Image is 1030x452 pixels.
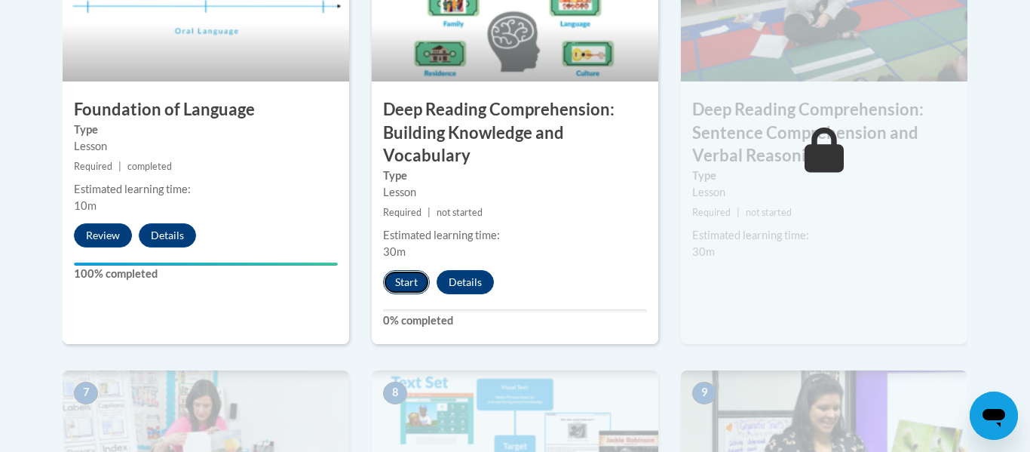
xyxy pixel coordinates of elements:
[383,168,647,184] label: Type
[74,161,112,172] span: Required
[692,168,956,184] label: Type
[383,312,647,329] label: 0% completed
[383,207,422,218] span: Required
[681,98,967,168] h3: Deep Reading Comprehension: Sentence Comprehension and Verbal Reasoning
[127,161,172,172] span: completed
[692,184,956,201] div: Lesson
[692,382,716,404] span: 9
[74,266,338,282] label: 100% completed
[437,207,483,218] span: not started
[383,245,406,258] span: 30m
[970,392,1018,440] iframe: Button to launch messaging window
[383,184,647,201] div: Lesson
[63,98,349,121] h3: Foundation of Language
[74,121,338,138] label: Type
[428,207,431,218] span: |
[746,207,792,218] span: not started
[118,161,121,172] span: |
[372,98,658,168] h3: Deep Reading Comprehension: Building Knowledge and Vocabulary
[74,181,338,198] div: Estimated learning time:
[383,270,430,294] button: Start
[74,223,132,248] button: Review
[74,263,338,266] div: Your progress
[74,382,98,404] span: 7
[437,270,494,294] button: Details
[139,223,196,248] button: Details
[692,227,956,244] div: Estimated learning time:
[74,138,338,155] div: Lesson
[74,199,97,212] span: 10m
[383,227,647,244] div: Estimated learning time:
[692,245,715,258] span: 30m
[692,207,731,218] span: Required
[737,207,740,218] span: |
[383,382,407,404] span: 8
